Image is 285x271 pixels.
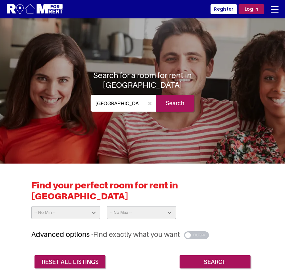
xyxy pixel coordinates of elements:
[211,4,237,14] a: Register
[156,95,194,112] input: Search
[6,3,64,15] img: Logo for Room for Rent, featuring a welcoming design with a house icon and modern typography
[180,255,251,269] input: Search
[31,180,254,206] h2: Find your perfect room for rent in [GEOGRAPHIC_DATA]
[34,255,105,269] a: reset all listings
[93,230,180,238] span: Find exactly what you want
[91,70,194,90] h1: Search for a room for rent in [GEOGRAPHIC_DATA]
[31,230,254,239] h3: Advanced options -
[91,95,144,112] input: Where do you want to live. Search by town or postcode
[239,4,264,14] a: Log in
